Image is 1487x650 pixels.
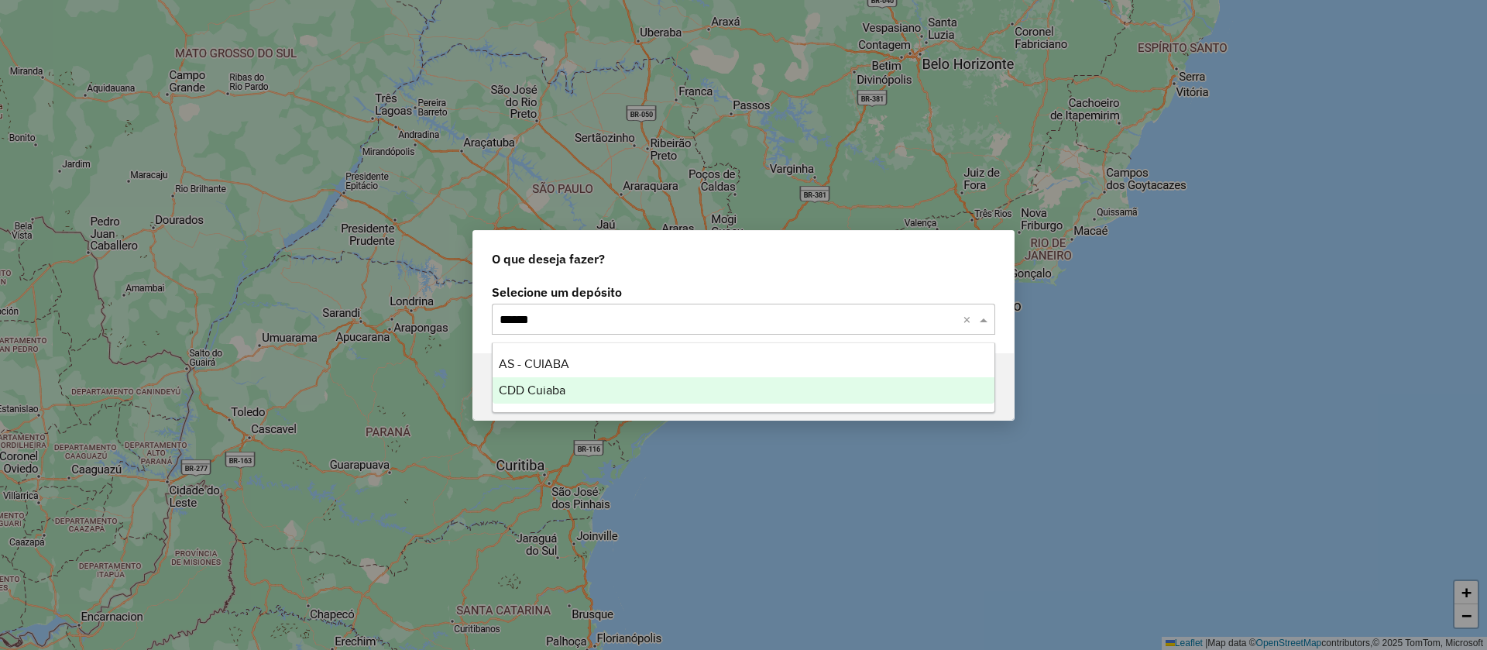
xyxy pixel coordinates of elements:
span: CDD Cuiaba [499,383,565,397]
span: Clear all [963,310,976,328]
ng-dropdown-panel: Options list [492,342,995,413]
label: Selecione um depósito [492,283,995,301]
span: AS - CUIABA [499,357,569,370]
span: O que deseja fazer? [492,249,605,268]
